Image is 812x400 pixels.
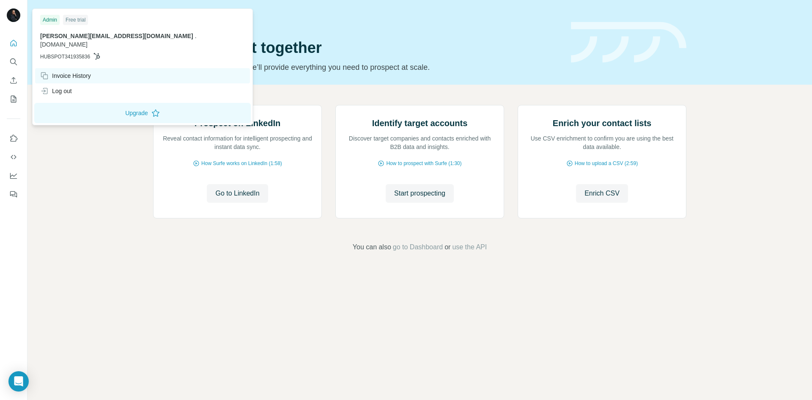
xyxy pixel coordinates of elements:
button: Enrich CSV [576,184,628,203]
button: Upgrade [34,103,251,123]
img: banner [571,22,686,63]
span: Start prospecting [394,188,445,199]
button: Enrich CSV [7,73,20,88]
button: Dashboard [7,168,20,183]
button: Go to LinkedIn [207,184,268,203]
img: Avatar [7,8,20,22]
button: Quick start [7,36,20,51]
button: Use Surfe on LinkedIn [7,131,20,146]
span: or [444,242,450,252]
button: My lists [7,91,20,107]
div: Admin [40,15,60,25]
span: Enrich CSV [584,188,620,199]
span: [DOMAIN_NAME] [40,41,88,48]
h2: Identify target accounts [372,117,468,129]
div: Quick start [153,16,561,24]
span: How to upload a CSV (2:59) [575,160,638,167]
p: Reveal contact information for intelligent prospecting and instant data sync. [162,134,313,151]
h2: Enrich your contact lists [553,117,651,129]
p: Discover target companies and contacts enriched with B2B data and insights. [344,134,495,151]
button: use the API [452,242,487,252]
button: Feedback [7,187,20,202]
span: Go to LinkedIn [215,188,259,199]
h1: Let’s prospect together [153,39,561,56]
button: Start prospecting [386,184,454,203]
button: go to Dashboard [393,242,443,252]
button: Search [7,54,20,69]
p: Use CSV enrichment to confirm you are using the best data available. [527,134,678,151]
div: Invoice History [40,72,91,80]
div: Open Intercom Messenger [8,371,29,392]
div: Free trial [63,15,88,25]
div: Log out [40,87,72,95]
span: How to prospect with Surfe (1:30) [386,160,461,167]
span: . [195,33,197,39]
button: Use Surfe API [7,149,20,165]
span: HUBSPOT341935836 [40,53,90,61]
span: [PERSON_NAME][EMAIL_ADDRESS][DOMAIN_NAME] [40,33,193,39]
span: You can also [353,242,391,252]
p: Pick your starting point and we’ll provide everything you need to prospect at scale. [153,61,561,73]
span: How Surfe works on LinkedIn (1:58) [201,160,282,167]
